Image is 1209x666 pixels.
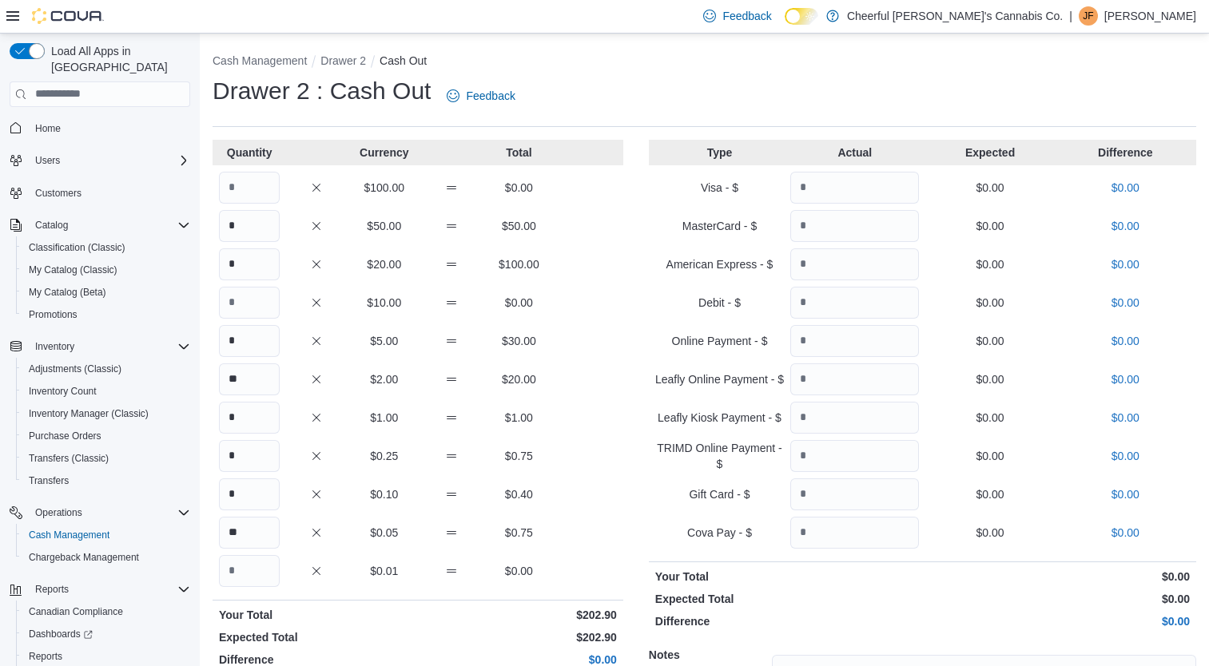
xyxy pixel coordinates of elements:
a: Adjustments (Classic) [22,359,128,379]
button: Classification (Classic) [16,236,197,259]
button: Cash Management [16,524,197,546]
span: Transfers [29,474,69,487]
span: Promotions [29,308,78,321]
p: $5.00 [354,333,415,349]
p: Expected Total [655,591,920,607]
p: $202.90 [421,607,617,623]
input: Quantity [219,478,280,510]
p: Quantity [219,145,280,161]
p: $0.00 [1061,333,1190,349]
span: Operations [35,506,82,519]
p: Visa - $ [655,180,784,196]
p: $0.00 [925,256,1054,272]
p: $0.00 [925,448,1054,464]
p: $2.00 [354,371,415,387]
input: Quantity [790,517,919,549]
button: Operations [29,503,89,522]
p: $0.00 [925,525,1054,541]
input: Quantity [219,402,280,434]
a: Transfers [22,471,75,490]
p: Expected Total [219,629,415,645]
button: Reports [3,578,197,601]
span: Inventory [35,340,74,353]
input: Quantity [219,555,280,587]
div: Jason Fitzpatrick [1079,6,1098,26]
input: Quantity [790,478,919,510]
span: Customers [35,187,82,200]
p: Currency [354,145,415,161]
p: $1.00 [354,410,415,426]
span: Transfers (Classic) [22,449,190,468]
span: Canadian Compliance [29,605,123,618]
p: $0.75 [488,525,549,541]
button: Cash Out [380,54,427,67]
p: $50.00 [354,218,415,234]
p: $0.00 [925,218,1054,234]
button: Operations [3,501,197,524]
p: TRIMD Online Payment - $ [655,440,784,472]
p: $0.00 [925,180,1054,196]
p: $50.00 [488,218,549,234]
button: Reports [29,580,75,599]
p: $0.00 [925,410,1054,426]
span: Home [35,122,61,135]
p: $30.00 [488,333,549,349]
input: Quantity [790,363,919,395]
p: Gift Card - $ [655,486,784,502]
p: $0.00 [1061,218,1190,234]
p: $1.00 [488,410,549,426]
p: $0.00 [925,569,1190,585]
button: Adjustments (Classic) [16,358,197,380]
p: $20.00 [354,256,415,272]
span: Inventory Count [22,382,190,401]
p: $0.05 [354,525,415,541]
button: Users [3,149,197,172]
button: My Catalog (Classic) [16,259,197,281]
a: Purchase Orders [22,426,108,446]
input: Quantity [790,440,919,472]
p: Type [655,145,784,161]
p: $0.00 [925,591,1190,607]
p: $20.00 [488,371,549,387]
button: Chargeback Management [16,546,197,569]
p: Leafly Online Payment - $ [655,371,784,387]
span: Transfers [22,471,190,490]
span: My Catalog (Classic) [22,260,190,279]
nav: An example of EuiBreadcrumbs [213,53,1196,72]
p: $0.00 [1061,525,1190,541]
p: $0.00 [925,613,1190,629]
input: Quantity [219,172,280,204]
span: Users [35,154,60,167]
p: Total [488,145,549,161]
button: Cash Management [213,54,307,67]
p: $0.00 [1061,410,1190,426]
p: MasterCard - $ [655,218,784,234]
span: Reports [29,580,190,599]
p: $0.00 [1061,448,1190,464]
a: Inventory Count [22,382,103,401]
span: Adjustments (Classic) [29,363,121,375]
button: Transfers (Classic) [16,447,197,470]
p: $0.00 [925,295,1054,311]
button: Drawer 2 [320,54,366,67]
button: Inventory Manager (Classic) [16,402,197,425]
p: $0.00 [1061,256,1190,272]
span: Feedback [466,88,515,104]
p: Your Total [219,607,415,623]
p: $0.00 [488,295,549,311]
span: Classification (Classic) [22,238,190,257]
p: $0.75 [488,448,549,464]
button: Catalog [3,214,197,236]
button: Customers [3,181,197,204]
button: Inventory [29,337,81,356]
p: $0.00 [1061,295,1190,311]
span: My Catalog (Beta) [22,283,190,302]
p: American Express - $ [655,256,784,272]
input: Quantity [219,440,280,472]
p: Expected [925,145,1054,161]
button: Canadian Compliance [16,601,197,623]
span: Load All Apps in [GEOGRAPHIC_DATA] [45,43,190,75]
a: Classification (Classic) [22,238,132,257]
span: Users [29,151,190,170]
p: Your Total [655,569,920,585]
